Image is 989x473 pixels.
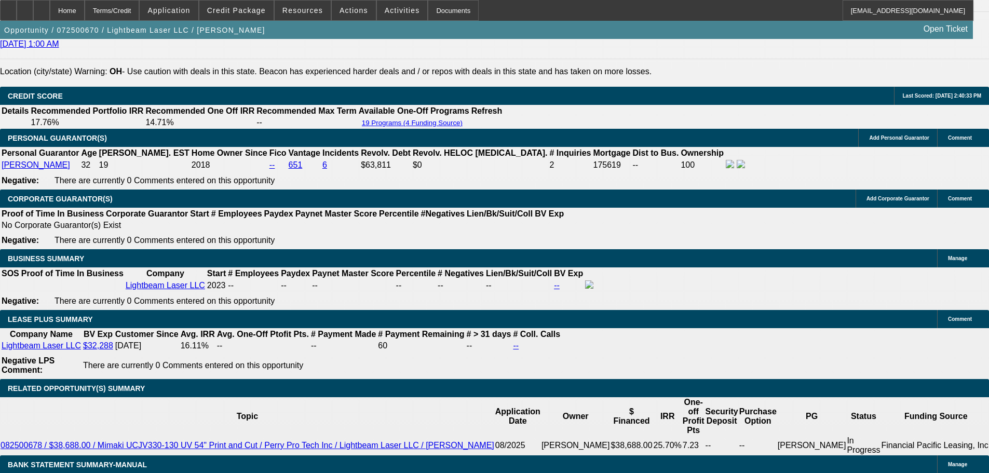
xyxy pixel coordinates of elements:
span: Add Corporate Guarantor [866,196,929,201]
span: Activities [385,6,420,15]
span: Last Scored: [DATE] 2:40:33 PM [902,93,981,99]
button: Resources [275,1,331,20]
b: Paynet Master Score [295,209,377,218]
span: Add Personal Guarantor [869,135,929,141]
td: 100 [680,159,724,171]
b: Age [81,148,97,157]
b: Negative: [2,176,39,185]
td: -- [632,159,680,171]
span: LEASE PLUS SUMMARY [8,315,93,323]
b: BV Exp [535,209,564,218]
button: Credit Package [199,1,274,20]
span: Credit Package [207,6,266,15]
span: -- [228,281,234,290]
span: Application [147,6,190,15]
a: 651 [289,160,303,169]
b: Lien/Bk/Suit/Coll [486,269,552,278]
b: Revolv. Debt [361,148,411,157]
th: SOS [1,268,20,279]
img: facebook-icon.png [726,160,734,168]
b: # Inquiries [549,148,591,157]
td: No Corporate Guarantor(s) Exist [1,220,568,231]
div: -- [396,281,436,290]
td: In Progress [846,436,880,455]
th: Application Date [495,397,541,436]
b: Vantage [289,148,320,157]
img: linkedin-icon.png [737,160,745,168]
span: Comment [948,316,972,322]
div: -- [312,281,394,290]
th: Recommended One Off IRR [145,106,255,116]
b: # Negatives [438,269,484,278]
b: BV Exp [554,269,583,278]
td: 17.76% [30,117,144,128]
td: -- [466,341,512,351]
b: #Negatives [421,209,465,218]
a: -- [554,281,560,290]
td: 2023 [207,280,226,291]
th: Owner [541,397,611,436]
b: Paydex [281,269,310,278]
td: [DATE] [115,341,179,351]
td: 2 [549,159,591,171]
td: -- [256,117,357,128]
b: # Employees [211,209,262,218]
b: # > 31 days [467,330,511,339]
a: Lightbeam Laser LLC [126,281,205,290]
th: Available One-Off Programs [358,106,470,116]
th: Proof of Time In Business [1,209,104,219]
td: [PERSON_NAME] [777,436,847,455]
b: Negative LPS Comment: [2,356,55,374]
button: 19 Programs (4 Funding Source) [359,118,466,127]
span: RELATED OPPORTUNITY(S) SUMMARY [8,384,145,393]
button: Application [140,1,198,20]
span: Comment [948,196,972,201]
b: Lien/Bk/Suit/Coll [467,209,533,218]
b: Percentile [396,269,436,278]
b: Customer Since [115,330,179,339]
td: -- [310,341,376,351]
b: Avg. One-Off Ptofit Pts. [217,330,309,339]
span: CREDIT SCORE [8,92,63,100]
a: 6 [322,160,327,169]
b: Company [146,269,184,278]
span: There are currently 0 Comments entered on this opportunity [55,296,275,305]
b: Dist to Bus. [633,148,679,157]
span: BANK STATEMENT SUMMARY-MANUAL [8,461,147,469]
th: Status [846,397,880,436]
span: BUSINESS SUMMARY [8,254,84,263]
th: $ Financed [610,397,653,436]
th: IRR [653,397,682,436]
span: PERSONAL GUARANTOR(S) [8,134,107,142]
td: $38,688.00 [610,436,653,455]
th: Details [1,106,29,116]
b: Negative: [2,296,39,305]
td: $0 [412,159,548,171]
b: Percentile [379,209,418,218]
b: Home Owner Since [192,148,267,157]
td: 60 [377,341,465,351]
b: Negative: [2,236,39,245]
th: Recommended Max Term [256,106,357,116]
span: Manage [948,462,967,467]
td: [PERSON_NAME] [541,436,611,455]
th: Refresh [471,106,503,116]
button: Activities [377,1,428,20]
span: There are currently 0 Comments entered on this opportunity [55,236,275,245]
label: - Use caution with deals in this state. Beacon has experienced harder deals and / or repos with d... [110,67,652,76]
td: 08/2025 [495,436,541,455]
a: $32,288 [83,341,113,350]
a: -- [269,160,275,169]
img: facebook-icon.png [585,280,593,289]
b: Avg. IRR [181,330,215,339]
span: 2018 [192,160,210,169]
td: 32 [80,159,97,171]
td: -- [739,436,777,455]
b: Company Name [10,330,73,339]
span: Opportunity / 072500670 / Lightbeam Laser LLC / [PERSON_NAME] [4,26,265,34]
a: [PERSON_NAME] [2,160,70,169]
b: Paydex [264,209,293,218]
b: Ownership [681,148,724,157]
b: Revolv. HELOC [MEDICAL_DATA]. [413,148,548,157]
div: -- [438,281,484,290]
